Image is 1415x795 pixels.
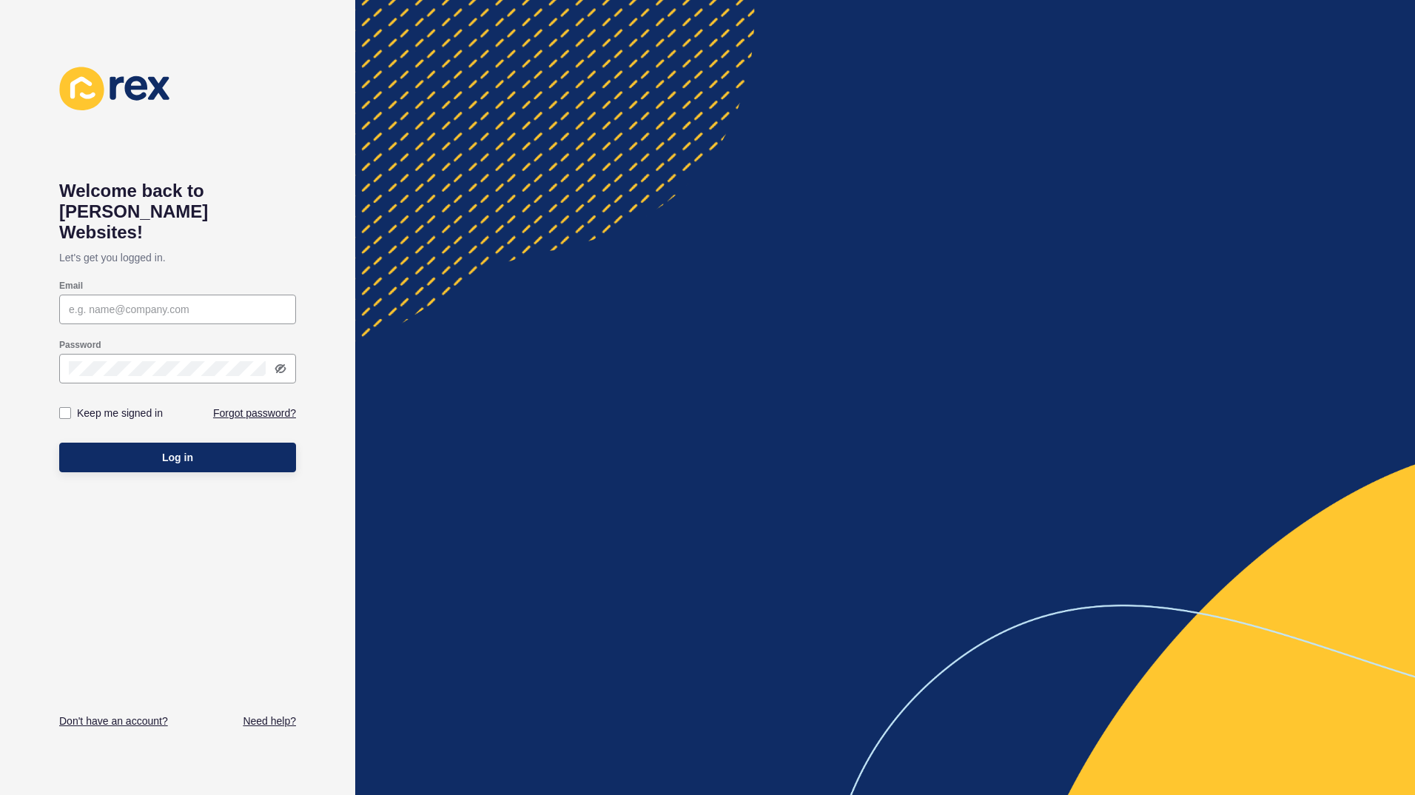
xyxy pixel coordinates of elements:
h1: Welcome back to [PERSON_NAME] Websites! [59,181,296,243]
input: e.g. name@company.com [69,302,286,317]
a: Need help? [243,714,296,728]
button: Log in [59,443,296,472]
label: Password [59,339,101,351]
label: Email [59,280,83,292]
p: Let's get you logged in. [59,243,296,272]
label: Keep me signed in [77,406,163,420]
span: Log in [162,450,193,465]
a: Don't have an account? [59,714,168,728]
a: Forgot password? [213,406,296,420]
